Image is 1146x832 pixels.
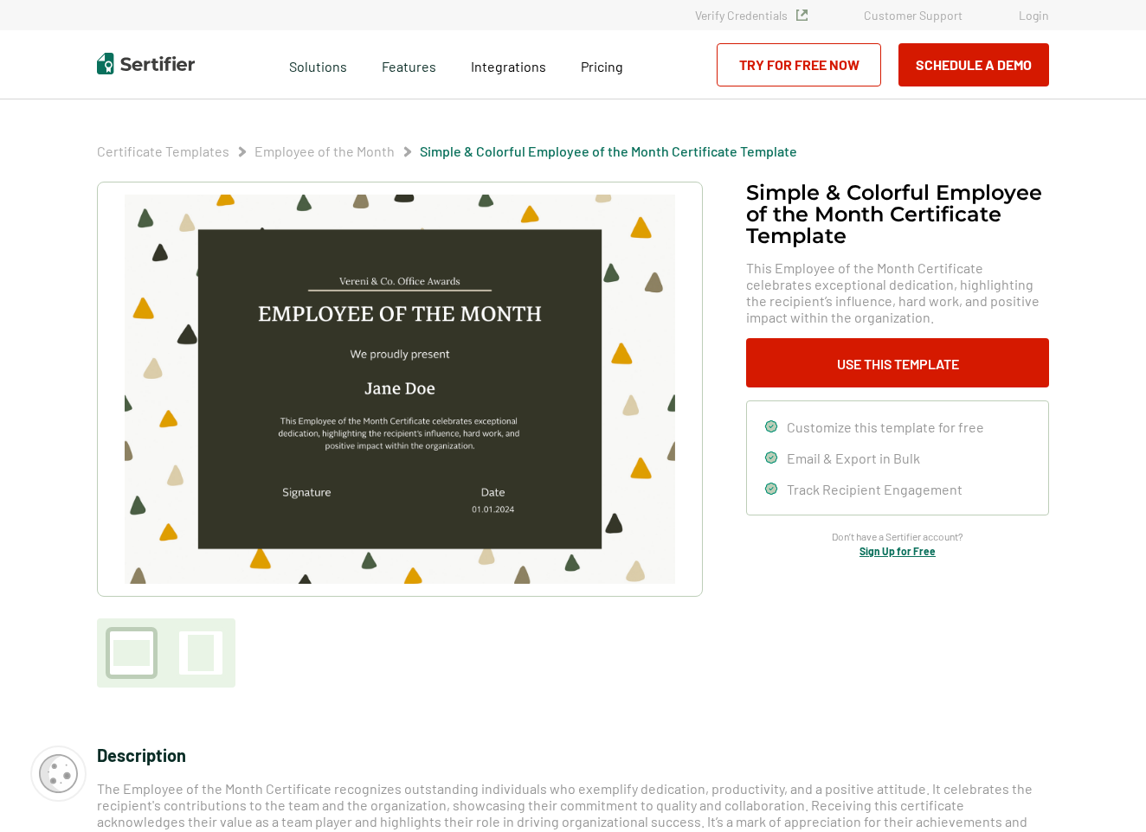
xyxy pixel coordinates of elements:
[97,143,797,160] div: Breadcrumb
[787,481,963,497] span: Track Recipient Engagement
[471,54,546,75] a: Integrations
[254,143,395,160] span: Employee of the Month
[1019,8,1049,22] a: Login
[125,195,675,584] img: Simple & Colorful Employee of the Month Certificate Template
[581,54,623,75] a: Pricing
[97,143,229,160] span: Certificate Templates
[717,43,881,86] a: Try for Free Now
[746,182,1049,246] h1: Simple & Colorful Employee of the Month Certificate Template
[859,545,936,557] a: Sign Up for Free
[97,53,195,74] img: Sertifier | Digital Credentialing Platform
[746,338,1049,387] button: Use This Template
[1059,749,1146,832] iframe: Chat Widget
[787,450,920,466] span: Email & Export in Bulk
[471,58,546,74] span: Integrations
[39,754,78,793] img: Cookie Popup Icon
[97,143,229,159] a: Certificate Templates
[382,54,436,75] span: Features
[898,43,1049,86] button: Schedule a Demo
[796,10,808,21] img: Verified
[420,143,797,159] a: Simple & Colorful Employee of the Month Certificate Template
[289,54,347,75] span: Solutions
[787,419,984,435] span: Customize this template for free
[420,143,797,160] span: Simple & Colorful Employee of the Month Certificate Template
[97,745,186,765] span: Description
[254,143,395,159] a: Employee of the Month
[832,528,963,545] span: Don’t have a Sertifier account?
[695,8,808,22] a: Verify Credentials
[864,8,963,22] a: Customer Support
[746,259,1049,325] span: This Employee of the Month Certificate celebrates exceptional dedication, highlighting the recipi...
[581,58,623,74] span: Pricing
